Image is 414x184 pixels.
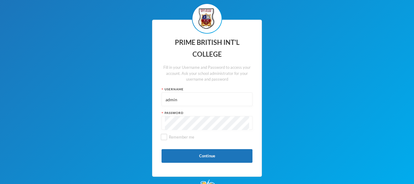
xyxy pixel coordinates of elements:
[162,65,252,82] div: Fill in your Username and Password to access your account. Ask your school administrator for your...
[162,87,252,92] div: Username
[162,37,252,60] div: PRIME BRITISH INT'L COLLEGE
[162,111,252,115] div: Password
[162,149,252,163] button: Continue
[166,135,197,139] span: Remember me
